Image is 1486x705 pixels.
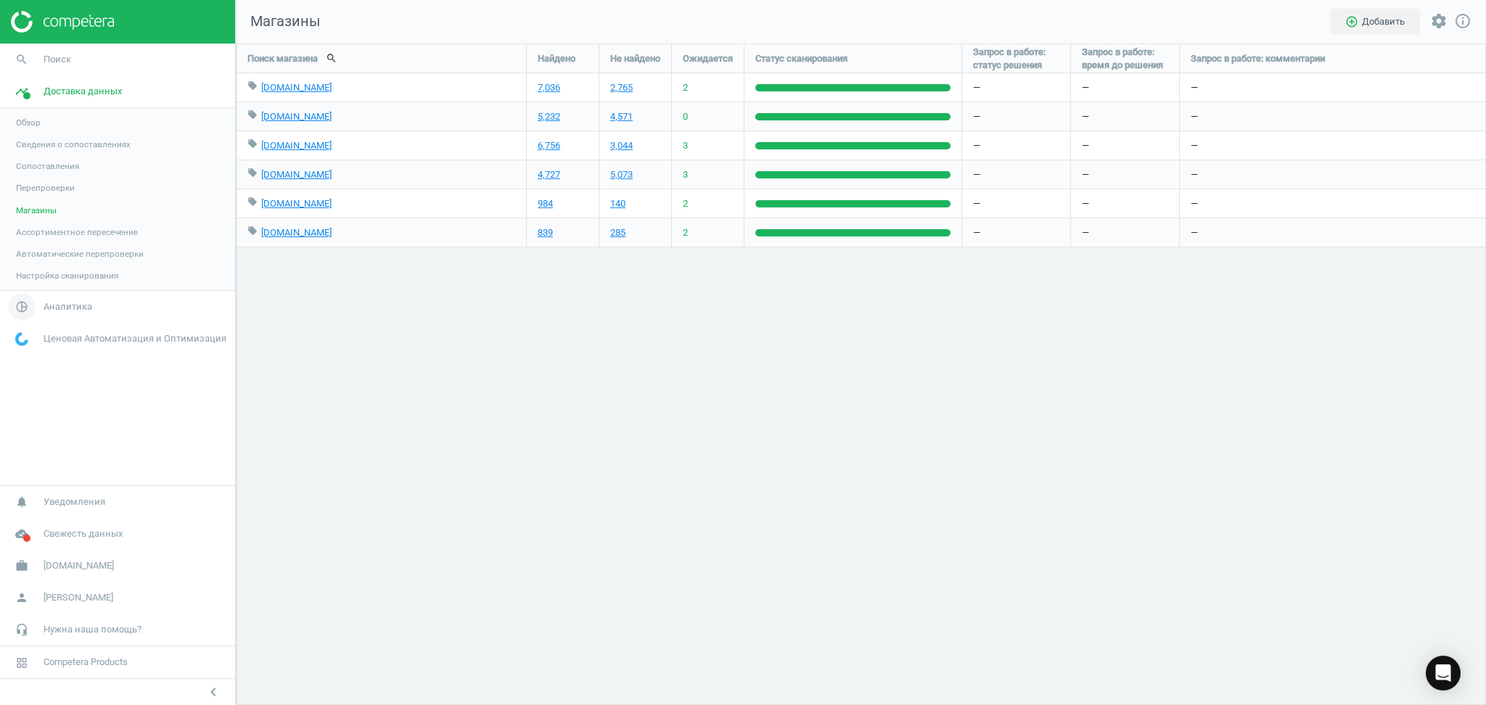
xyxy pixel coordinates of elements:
a: 5,073 [610,168,633,181]
span: — [1082,226,1089,239]
div: — [1180,131,1486,160]
span: [PERSON_NAME] [44,591,113,604]
div: — [962,102,1070,131]
i: pie_chart_outlined [8,293,36,321]
i: local_offer [247,110,258,120]
a: 7,036 [538,81,560,94]
a: [DOMAIN_NAME] [261,198,332,209]
i: local_offer [247,139,258,149]
i: work [8,552,36,580]
a: 6,756 [538,139,560,152]
span: Запрос в работе: комментарии [1191,52,1325,65]
span: — [1082,110,1089,123]
i: timeline [8,78,36,105]
div: — [962,218,1070,247]
a: 984 [538,197,553,210]
span: Найдено [538,52,575,65]
span: — [1082,139,1089,152]
span: — [1082,168,1089,181]
span: Запрос в работе: статус решения [973,46,1059,72]
span: — [1082,197,1089,210]
span: 2 [683,197,688,210]
a: [DOMAIN_NAME] [261,82,332,93]
span: Магазины [236,12,321,32]
div: — [1180,189,1486,218]
span: Перепроверки [16,182,75,194]
i: notifications [8,488,36,516]
i: settings [1430,12,1448,30]
span: 0 [683,110,688,123]
div: — [962,160,1070,189]
div: — [1180,73,1486,102]
span: Аналитика [44,300,92,313]
i: person [8,584,36,611]
span: 3 [683,139,688,152]
span: Обзор [16,117,41,128]
div: — [1180,160,1486,189]
span: Нужна наша помощь? [44,623,141,636]
div: Поиск магазина [237,44,526,73]
a: 5,232 [538,110,560,123]
a: 285 [610,226,625,239]
span: Статус сканирования [755,52,847,65]
a: info_outline [1454,12,1471,31]
span: [DOMAIN_NAME] [44,559,114,572]
span: 2 [683,226,688,239]
span: Ассортиментное пересечение [16,226,138,238]
button: search [318,46,345,70]
button: add_circle_outlineДобавить [1330,9,1420,35]
span: Запрос в работе: время до решения [1082,46,1168,72]
i: local_offer [247,226,258,236]
i: search [8,46,36,73]
a: [DOMAIN_NAME] [261,227,332,238]
div: — [962,73,1070,102]
i: local_offer [247,197,258,207]
i: chevron_left [205,683,222,701]
span: Уведомления [44,495,105,508]
a: 140 [610,197,625,210]
span: Ценовая Автоматизация и Оптимизация [44,332,226,345]
a: 3,044 [610,139,633,152]
span: Не найдено [610,52,660,65]
a: [DOMAIN_NAME] [261,111,332,122]
span: Доставка данных [44,85,122,98]
a: [DOMAIN_NAME] [261,140,332,151]
a: 2,765 [610,81,633,94]
button: settings [1424,6,1454,37]
i: headset_mic [8,616,36,643]
i: local_offer [247,81,258,91]
span: Competera Products [44,656,128,669]
i: add_circle_outline [1345,15,1358,28]
span: 2 [683,81,688,94]
button: chevron_left [195,683,231,701]
i: info_outline [1454,12,1471,30]
span: Свежесть данных [44,527,123,540]
a: 4,727 [538,168,560,181]
div: — [962,189,1070,218]
span: Ожидается [683,52,733,65]
span: 3 [683,168,688,181]
i: local_offer [247,168,258,178]
img: wGWNvw8QSZomAAAAABJRU5ErkJggg== [15,332,28,346]
a: 4,571 [610,110,633,123]
span: Поиск [44,53,71,66]
div: — [962,131,1070,160]
a: [DOMAIN_NAME] [261,169,332,180]
div: — [1180,102,1486,131]
span: Настройка сканирования [16,270,118,281]
span: Автоматические перепроверки [16,248,144,260]
span: Сопоставления [16,160,79,172]
div: Open Intercom Messenger [1426,656,1461,690]
i: cloud_done [8,520,36,548]
div: — [1180,218,1486,247]
img: ajHJNr6hYgQAAAAASUVORK5CYII= [11,11,114,33]
a: 839 [538,226,553,239]
span: Сведения о сопоставлениях [16,139,131,150]
span: Магазины [16,205,57,216]
span: — [1082,81,1089,94]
